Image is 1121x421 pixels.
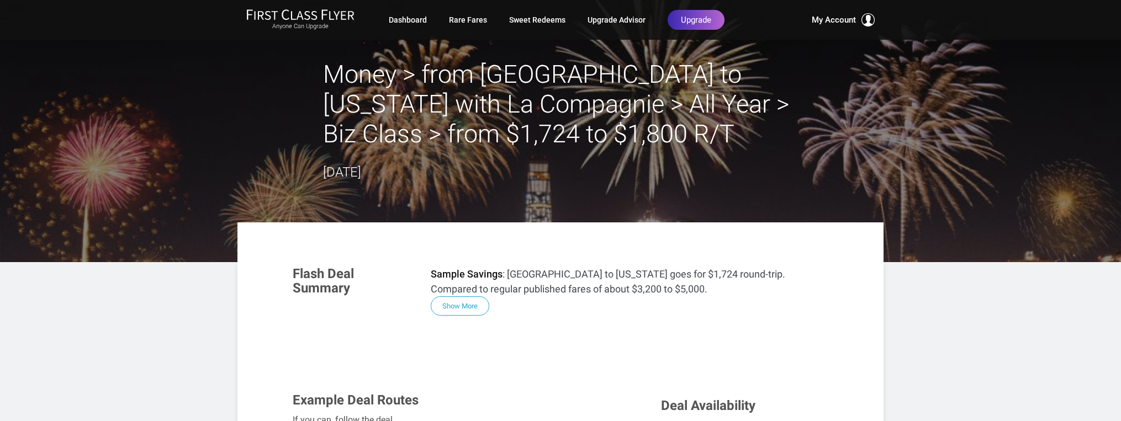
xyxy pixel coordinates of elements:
[293,267,414,296] h3: Flash Deal Summary
[661,398,755,413] span: Deal Availability
[323,164,361,180] time: [DATE]
[431,296,489,316] button: Show More
[812,13,875,26] button: My Account
[588,10,646,30] a: Upgrade Advisor
[509,10,565,30] a: Sweet Redeems
[246,9,355,20] img: First Class Flyer
[449,10,487,30] a: Rare Fares
[389,10,427,30] a: Dashboard
[293,392,419,408] span: Example Deal Routes
[246,9,355,31] a: First Class FlyerAnyone Can Upgrade
[812,13,856,26] span: My Account
[668,10,725,30] a: Upgrade
[431,267,828,296] p: : [GEOGRAPHIC_DATA] to [US_STATE] goes for $1,724 round-trip. Compared to regular published fares...
[323,60,798,149] h2: Money > from [GEOGRAPHIC_DATA] to [US_STATE] with La Compagnie > All Year > Biz Class > from $1,7...
[246,23,355,30] small: Anyone Can Upgrade
[431,268,503,280] strong: Sample Savings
